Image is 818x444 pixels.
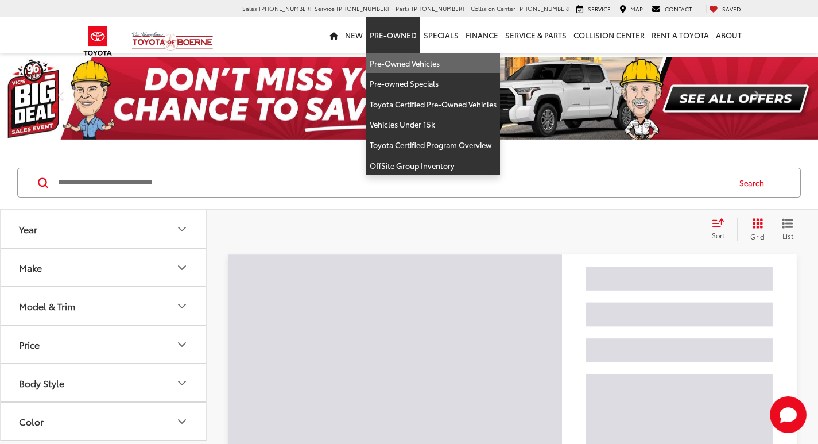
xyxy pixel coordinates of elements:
div: Price [175,338,189,352]
button: Select sort value [706,218,737,241]
a: Map [617,5,646,14]
button: Grid View [737,218,773,241]
div: Body Style [175,376,189,390]
button: Model & TrimModel & Trim [1,287,207,325]
span: [PHONE_NUMBER] [517,4,570,13]
button: MakeMake [1,249,207,286]
span: Sort [712,230,724,240]
span: Collision Center [471,4,515,13]
a: Specials [420,17,462,53]
button: ColorColor [1,403,207,440]
button: Body StyleBody Style [1,364,207,401]
div: Make [19,262,42,273]
button: YearYear [1,210,207,248]
div: Make [175,261,189,275]
span: Parts [396,4,410,13]
div: Color [19,416,44,427]
div: Model & Trim [175,299,189,313]
span: [PHONE_NUMBER] [412,4,464,13]
a: About [712,17,745,53]
span: Contact [665,5,692,13]
a: Vehicles Under 15k [366,114,500,135]
a: Pre-Owned [366,17,420,53]
svg: Start Chat [770,396,807,433]
img: Toyota [76,22,119,60]
span: Grid [750,231,765,241]
input: Search by Make, Model, or Keyword [57,169,728,196]
a: New [342,17,366,53]
span: Service [588,5,611,13]
a: Rent a Toyota [648,17,712,53]
span: [PHONE_NUMBER] [336,4,389,13]
span: Map [630,5,643,13]
a: Pre-Owned Vehicles [366,53,500,74]
a: Finance [462,17,502,53]
a: Pre-owned Specials [366,74,500,94]
a: Collision Center [570,17,648,53]
button: List View [773,218,802,241]
img: Vic Vaughan Toyota of Boerne [131,31,214,51]
div: Price [19,339,40,350]
span: Service [315,4,335,13]
a: Service [573,5,614,14]
div: Body Style [19,377,64,388]
div: Color [175,415,189,428]
div: Model & Trim [19,300,75,311]
div: Year [19,223,37,234]
span: List [782,231,793,241]
a: Contact [649,5,695,14]
button: Toggle Chat Window [770,396,807,433]
a: Service & Parts: Opens in a new tab [502,17,570,53]
a: My Saved Vehicles [706,5,744,14]
button: PricePrice [1,326,207,363]
div: Year [175,222,189,236]
button: Search [728,168,781,197]
span: Saved [722,5,741,13]
span: [PHONE_NUMBER] [259,4,312,13]
a: Home [326,17,342,53]
span: Sales [242,4,257,13]
a: OffSite Group Inventory [366,156,500,176]
a: Toyota Certified Pre-Owned Vehicles [366,94,500,115]
a: Toyota Certified Program Overview [366,135,500,156]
